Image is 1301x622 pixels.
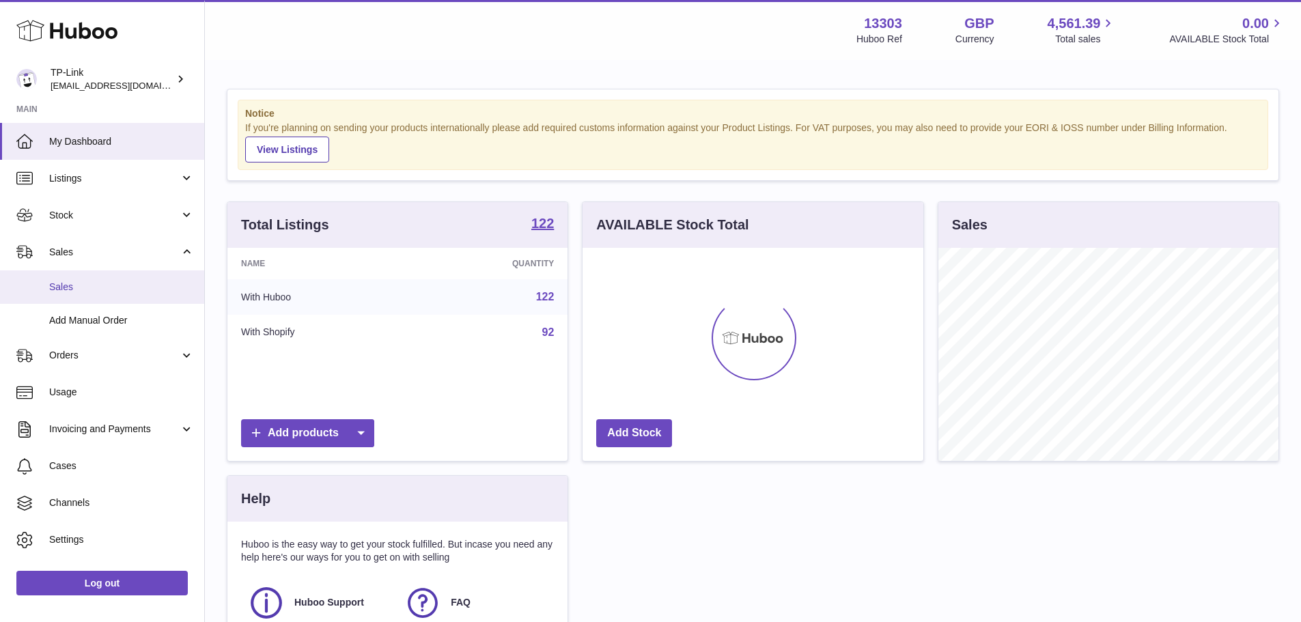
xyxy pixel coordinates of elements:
p: Huboo is the easy way to get your stock fulfilled. But incase you need any help here's our ways f... [241,538,554,564]
span: Sales [49,246,180,259]
th: Quantity [411,248,568,279]
strong: 122 [531,216,554,230]
span: Cases [49,460,194,472]
a: 4,561.39 Total sales [1048,14,1117,46]
td: With Huboo [227,279,411,315]
a: 122 [531,216,554,233]
span: Invoicing and Payments [49,423,180,436]
a: 122 [536,291,555,302]
strong: Notice [245,107,1261,120]
div: Currency [955,33,994,46]
h3: Sales [952,216,988,234]
a: Log out [16,571,188,595]
span: Huboo Support [294,596,364,609]
a: 0.00 AVAILABLE Stock Total [1169,14,1285,46]
a: Add Stock [596,419,672,447]
span: AVAILABLE Stock Total [1169,33,1285,46]
a: 92 [542,326,555,338]
span: [EMAIL_ADDRESS][DOMAIN_NAME] [51,80,201,91]
span: Usage [49,386,194,399]
strong: GBP [964,14,994,33]
img: internalAdmin-13303@internal.huboo.com [16,69,37,89]
span: Stock [49,209,180,222]
span: 4,561.39 [1048,14,1101,33]
td: With Shopify [227,315,411,350]
span: FAQ [451,596,471,609]
div: TP-Link [51,66,173,92]
span: Orders [49,349,180,362]
span: Listings [49,172,180,185]
div: If you're planning on sending your products internationally please add required customs informati... [245,122,1261,162]
a: View Listings [245,137,329,162]
span: Channels [49,496,194,509]
h3: AVAILABLE Stock Total [596,216,749,234]
h3: Help [241,490,270,508]
span: Settings [49,533,194,546]
div: Huboo Ref [856,33,902,46]
th: Name [227,248,411,279]
a: FAQ [404,584,547,621]
span: Add Manual Order [49,314,194,327]
span: 0.00 [1242,14,1269,33]
a: Add products [241,419,374,447]
span: Sales [49,281,194,294]
a: Huboo Support [248,584,391,621]
span: My Dashboard [49,135,194,148]
h3: Total Listings [241,216,329,234]
span: Total sales [1055,33,1116,46]
strong: 13303 [864,14,902,33]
